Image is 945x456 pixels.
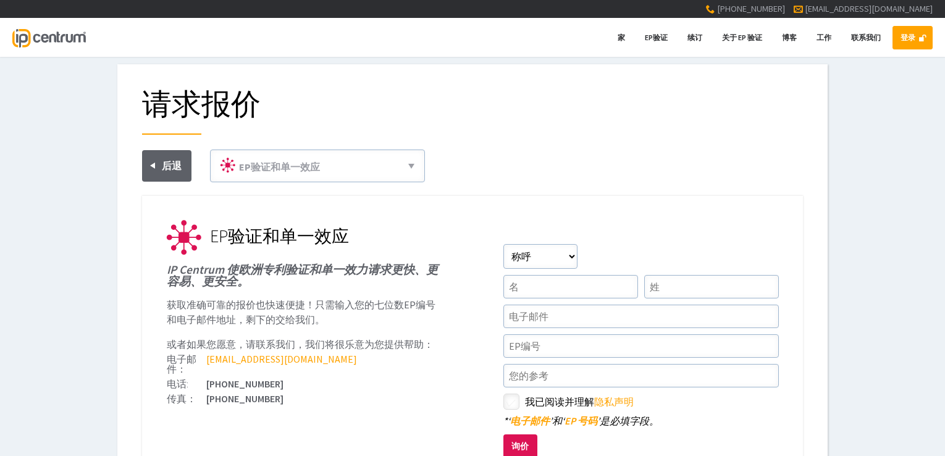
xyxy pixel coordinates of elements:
[565,415,597,427] font: EP 号码
[12,18,85,57] a: 知识产权中心
[808,26,839,49] a: 工作
[510,415,550,427] font: 电子邮件
[206,353,357,365] a: [EMAIL_ADDRESS][DOMAIN_NAME]
[167,392,196,405] font: 传真：
[843,26,889,49] a: 联系我们
[717,3,785,14] font: [PHONE_NUMBER]
[774,26,805,49] a: 博客
[167,262,438,289] font: IP Centrum 使欧洲专利验证和单一效力请求更快、更容易、更安全。
[206,392,283,405] font: [PHONE_NUMBER]
[805,3,933,14] a: [EMAIL_ADDRESS][DOMAIN_NAME]
[503,305,779,328] input: 电子邮件
[645,33,668,42] font: EP验证
[167,353,196,375] font: 电子邮件：
[679,26,710,49] a: 续订
[206,378,283,390] font: [PHONE_NUMBER]
[722,33,762,42] font: 关于 EP 验证
[525,395,594,408] font: 我已阅读并理解
[210,225,349,247] font: EP验证和单一效应
[782,33,797,42] font: 博客
[216,155,419,177] a: EP验证和单一效应
[167,378,188,390] font: 电话:
[142,150,191,182] a: 后退
[167,298,435,326] font: 获取准确可靠的报价也快速便捷！只需输入您的七位数EP编号和电子邮件地址，剩下的交给我们。
[618,33,625,42] font: 家
[239,161,320,173] font: EP验证和单一效应
[167,338,434,350] font: 或者如果您愿意，请联系我们，我们将很乐意为您提供帮助：
[644,275,779,298] input: 姓
[594,395,634,408] a: 隐私声明
[687,33,702,42] font: 续订
[892,26,933,49] a: 登录
[503,275,638,298] input: 名
[714,26,770,49] a: 关于 EP 验证
[637,26,676,49] a: EP验证
[550,415,565,427] font: ’和‘
[503,334,779,358] input: EP编号
[597,415,659,427] font: ’是必填字段。
[817,33,831,42] font: 工作
[610,26,633,49] a: 家
[508,415,510,427] font: ‘
[142,85,261,122] font: 请求报价
[511,441,529,452] font: 询价
[162,159,182,172] font: 后退
[851,33,881,42] font: 联系我们
[503,364,779,387] input: 您的参考
[901,33,915,42] font: 登录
